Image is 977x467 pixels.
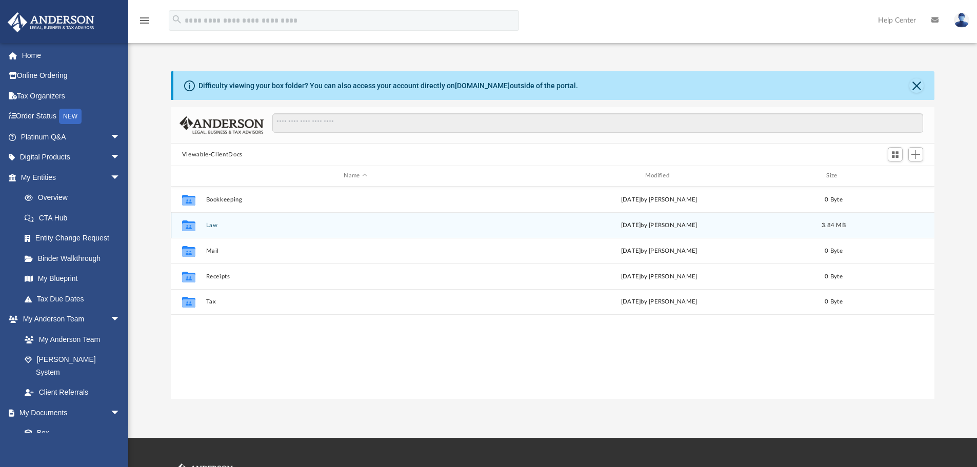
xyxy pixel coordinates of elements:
a: [DOMAIN_NAME] [455,82,510,90]
span: 3.84 MB [822,222,846,228]
a: Digital Productsarrow_drop_down [7,147,136,168]
button: Receipts [206,273,505,280]
button: Bookkeeping [206,196,505,203]
button: Switch to Grid View [888,147,903,161]
a: Tax Organizers [7,86,136,106]
span: arrow_drop_down [110,309,131,330]
div: Modified [509,171,809,180]
a: Home [7,45,136,66]
span: arrow_drop_down [110,167,131,188]
a: My Anderson Teamarrow_drop_down [7,309,131,330]
a: Platinum Q&Aarrow_drop_down [7,127,136,147]
div: Size [813,171,854,180]
div: [DATE] by [PERSON_NAME] [509,246,808,255]
a: My Documentsarrow_drop_down [7,402,131,423]
button: Viewable-ClientDocs [182,150,243,159]
span: 0 Byte [825,248,843,253]
a: My Anderson Team [14,329,126,350]
div: [DATE] by [PERSON_NAME] [509,220,808,230]
div: id [859,171,930,180]
i: search [171,14,183,25]
a: Tax Due Dates [14,289,136,309]
a: Order StatusNEW [7,106,136,127]
button: Add [908,147,924,161]
a: My Blueprint [14,269,131,289]
input: Search files and folders [272,113,923,133]
a: menu [138,19,151,27]
i: menu [138,14,151,27]
div: NEW [59,109,82,124]
div: Difficulty viewing your box folder? You can also access your account directly on outside of the p... [198,80,578,91]
a: Overview [14,188,136,208]
span: arrow_drop_down [110,402,131,423]
img: User Pic [954,13,969,28]
button: Law [206,222,505,229]
a: CTA Hub [14,208,136,228]
span: 0 Byte [825,196,843,202]
span: arrow_drop_down [110,127,131,148]
a: My Entitiesarrow_drop_down [7,167,136,188]
button: Close [909,78,924,93]
div: [DATE] by [PERSON_NAME] [509,195,808,204]
div: [DATE] by [PERSON_NAME] [509,297,808,307]
a: Client Referrals [14,382,131,403]
a: Box [14,423,126,443]
a: Online Ordering [7,66,136,86]
img: Anderson Advisors Platinum Portal [5,12,97,32]
span: arrow_drop_down [110,147,131,168]
span: 0 Byte [825,299,843,304]
button: Tax [206,298,505,305]
a: Entity Change Request [14,228,136,249]
a: [PERSON_NAME] System [14,350,131,382]
a: Binder Walkthrough [14,248,136,269]
button: Mail [206,248,505,254]
div: grid [171,187,935,399]
div: [DATE] by [PERSON_NAME] [509,272,808,281]
div: Name [205,171,505,180]
div: id [175,171,201,180]
span: 0 Byte [825,273,843,279]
